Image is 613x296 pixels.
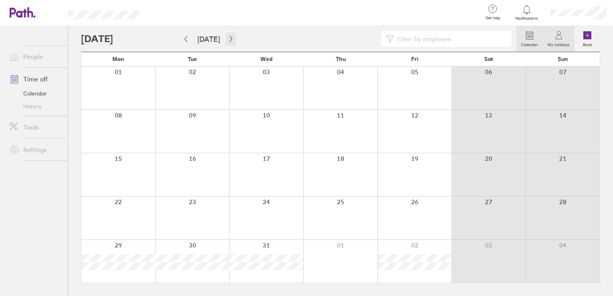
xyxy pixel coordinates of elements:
span: Wed [260,56,272,62]
button: [DATE] [191,32,226,46]
span: Thu [336,56,346,62]
span: Sat [484,56,493,62]
a: Calendar [516,26,543,52]
span: Notifications [514,16,540,21]
span: Mon [112,56,124,62]
a: Tools [3,119,68,135]
span: Sun [558,56,568,62]
a: Settings [3,142,68,158]
a: Book [574,26,600,52]
input: Filter by employee [394,31,507,47]
a: Notifications [514,4,540,21]
span: Get help [480,16,506,20]
a: My holidays [543,26,574,52]
a: History [3,100,68,113]
span: Tue [188,56,197,62]
span: Fri [411,56,418,62]
label: Calendar [516,40,543,47]
a: People [3,49,68,65]
label: Book [578,40,597,47]
a: Time off [3,71,68,87]
a: Calendar [3,87,68,100]
label: My holidays [543,40,574,47]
